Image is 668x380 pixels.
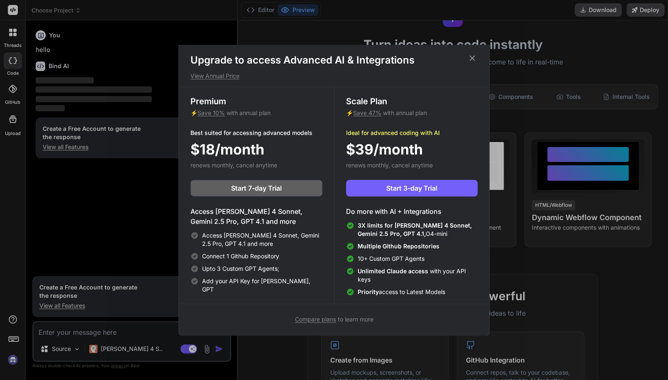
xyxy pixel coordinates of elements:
span: renews monthly, cancel anytime [346,162,433,169]
span: Compare plans [295,316,336,323]
span: Unlimited Claude access [358,267,430,275]
span: Access [PERSON_NAME] 4 Sonnet, Gemini 2.5 Pro, GPT 4.1 and more [202,231,322,248]
span: Upto 3 Custom GPT Agents; [202,265,279,273]
span: Save 47% [353,109,381,116]
h3: Premium [190,96,322,107]
span: 10+ Custom GPT Agents [358,255,424,263]
span: 3X limits for [PERSON_NAME] 4 Sonnet, Gemini 2.5 Pro, GPT 4.1, [358,222,472,237]
span: $18/month [190,139,264,160]
span: with your API keys [358,267,478,284]
span: O4-mini [358,221,478,238]
h4: Do more with AI + Integrations [346,206,478,216]
span: Add your API Key for [PERSON_NAME], GPT [202,277,322,294]
p: ⚡ with annual plan [346,109,478,117]
h3: Scale Plan [346,96,478,107]
span: to learn more [295,316,373,323]
p: Ideal for advanced coding with AI [346,129,478,137]
span: access to Latest Models [358,288,445,296]
span: Priority [358,288,379,295]
span: renews monthly, cancel anytime [190,162,277,169]
h1: Upgrade to access Advanced AI & Integrations [190,54,478,67]
span: Multiple Github Repositories [358,243,439,250]
h4: Access [PERSON_NAME] 4 Sonnet, Gemini 2.5 Pro, GPT 4.1 and more [190,206,322,226]
p: Best suited for accessing advanced models [190,129,322,137]
span: Start 3-day Trial [386,183,437,193]
span: Save 10% [197,109,225,116]
span: $39/month [346,139,423,160]
p: ⚡ with annual plan [190,109,322,117]
span: Connect 1 Github Repository [202,252,279,260]
p: View Annual Price [190,72,478,80]
button: Start 7-day Trial [190,180,322,196]
span: Start 7-day Trial [231,183,282,193]
button: Start 3-day Trial [346,180,478,196]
